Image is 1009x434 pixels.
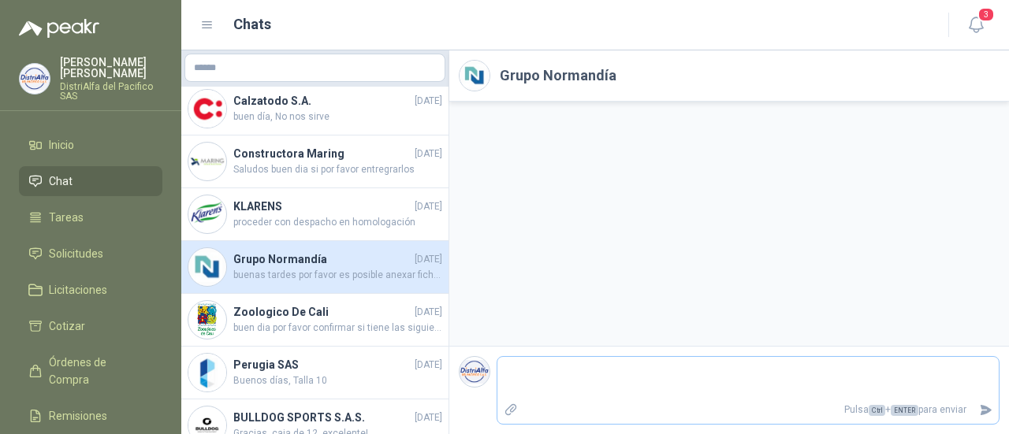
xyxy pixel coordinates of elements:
h2: Grupo Normandía [500,65,616,87]
span: buen dia por favor confirmar si tiene las siguientes tallas talla 7 :15unidades talla 8 15 unidad... [233,321,442,336]
h4: Constructora Maring [233,145,411,162]
span: buenas tardes por favor es posible anexar ficha técnica de lo cotizado para verificar si es lo qu... [233,268,442,283]
span: Tareas [49,209,84,226]
img: Company Logo [20,64,50,94]
h4: Perugia SAS [233,356,411,373]
span: Chat [49,172,73,190]
span: [DATE] [415,147,442,161]
a: Órdenes de Compra [19,347,162,395]
img: Company Logo [188,354,226,391]
p: DistriAlfa del Pacifico SAS [60,82,162,101]
span: [DATE] [415,305,442,320]
p: [PERSON_NAME] [PERSON_NAME] [60,57,162,79]
a: Chat [19,166,162,196]
span: Ctrl [869,405,885,416]
img: Company Logo [188,90,226,128]
span: ENTER [891,405,918,416]
label: Adjuntar archivos [497,396,524,424]
a: Tareas [19,202,162,232]
h4: Grupo Normandía [233,250,411,268]
span: Solicitudes [49,245,103,262]
a: Remisiones [19,401,162,431]
span: [DATE] [415,252,442,267]
span: [DATE] [415,410,442,425]
span: Órdenes de Compra [49,354,147,388]
a: Licitaciones [19,275,162,305]
button: 3 [962,11,990,39]
img: Company Logo [188,143,226,180]
img: Company Logo [188,248,226,286]
a: Cotizar [19,311,162,341]
span: 3 [977,7,995,22]
a: Company LogoZoologico De Cali[DATE]buen dia por favor confirmar si tiene las siguientes tallas ta... [181,294,449,347]
a: Company LogoCalzatodo S.A.[DATE]buen día, No nos sirve [181,83,449,135]
span: Cotizar [49,317,85,335]
span: Buenos días, Talla 10 [233,373,442,388]
img: Company Logo [188,301,226,339]
a: Inicio [19,130,162,160]
img: Company Logo [460,61,490,91]
h4: Zoologico De Cali [233,303,411,321]
img: Company Logo [460,357,490,387]
h4: Calzatodo S.A. [233,92,411,109]
span: Inicio [49,136,74,154]
span: buen día, No nos sirve [233,109,442,124]
span: proceder con despacho en homologación [233,215,442,230]
span: Licitaciones [49,281,107,299]
a: Company LogoGrupo Normandía[DATE]buenas tardes por favor es posible anexar ficha técnica de lo co... [181,241,449,294]
a: Solicitudes [19,239,162,269]
span: [DATE] [415,94,442,109]
span: Saludos buen dia si por favor entregrarlos [233,162,442,177]
span: [DATE] [415,358,442,373]
a: Company LogoKLARENS[DATE]proceder con despacho en homologación [181,188,449,241]
h1: Chats [233,13,271,35]
span: [DATE] [415,199,442,214]
img: Company Logo [188,195,226,233]
p: Pulsa + para enviar [524,396,974,424]
span: Remisiones [49,407,107,425]
a: Company LogoConstructora Maring[DATE]Saludos buen dia si por favor entregrarlos [181,135,449,188]
button: Enviar [973,396,999,424]
h4: KLARENS [233,198,411,215]
h4: BULLDOG SPORTS S.A.S. [233,409,411,426]
a: Company LogoPerugia SAS[DATE]Buenos días, Talla 10 [181,347,449,399]
img: Logo peakr [19,19,99,38]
